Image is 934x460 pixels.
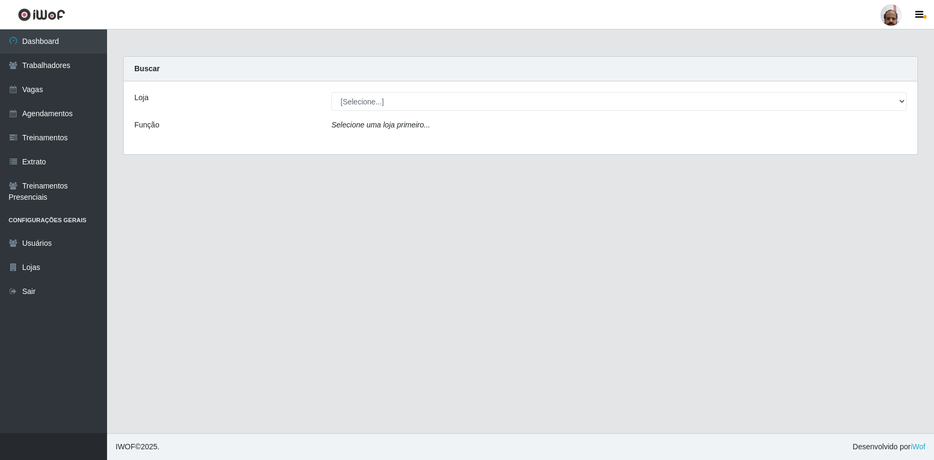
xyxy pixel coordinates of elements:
[116,441,160,453] span: © 2025 .
[134,119,160,131] label: Função
[331,120,430,129] i: Selecione uma loja primeiro...
[134,92,148,103] label: Loja
[134,64,160,73] strong: Buscar
[116,442,135,451] span: IWOF
[18,8,65,21] img: CoreUI Logo
[910,442,925,451] a: iWof
[853,441,925,453] span: Desenvolvido por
